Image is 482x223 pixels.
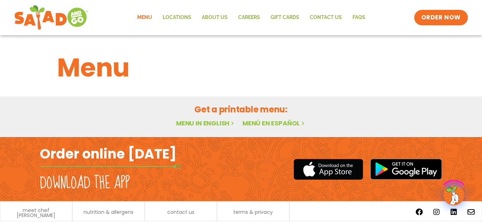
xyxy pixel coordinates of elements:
a: Menu in English [176,119,235,128]
a: contact us [167,210,194,215]
span: ORDER NOW [421,13,461,22]
nav: Menu [132,10,370,26]
img: google_play [370,159,442,180]
a: About Us [197,10,233,26]
a: nutrition & allergens [84,210,133,215]
h2: Download the app [40,173,130,193]
a: terms & privacy [233,210,273,215]
a: Menu [132,10,157,26]
a: Menú en español [242,119,306,128]
h2: Get a printable menu: [57,103,425,116]
a: Locations [157,10,197,26]
a: GIFT CARDS [265,10,305,26]
a: ORDER NOW [414,10,468,25]
img: new-SAG-logo-768×292 [14,4,89,32]
a: Contact Us [305,10,347,26]
a: FAQs [347,10,370,26]
h1: Menu [57,49,425,87]
a: meet chef [PERSON_NAME] [4,208,68,218]
img: fork [40,165,181,168]
a: Careers [233,10,265,26]
h2: Order online [DATE] [40,145,176,162]
img: appstore [294,158,363,181]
